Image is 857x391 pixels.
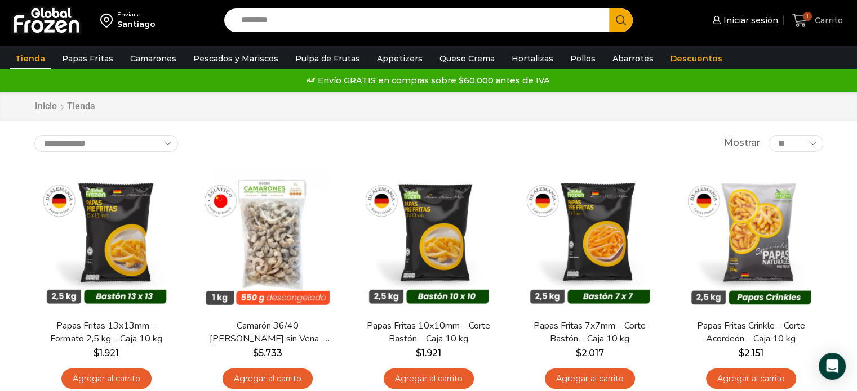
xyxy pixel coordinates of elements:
h1: Tienda [67,101,95,111]
a: Abarrotes [607,48,659,69]
div: Santiago [117,19,156,30]
a: Appetizers [371,48,428,69]
button: Search button [609,8,633,32]
a: Agregar al carrito: “Papas Fritas 7x7mm - Corte Bastón - Caja 10 kg” [545,368,635,389]
span: Carrito [812,15,843,26]
bdi: 1.921 [94,348,119,358]
bdi: 2.017 [576,348,604,358]
select: Pedido de la tienda [34,135,178,152]
a: Pescados y Mariscos [188,48,284,69]
span: 1 [803,12,812,21]
a: Papas Fritas 7x7mm – Corte Bastón – Caja 10 kg [525,320,654,345]
a: Inicio [34,100,57,113]
a: Agregar al carrito: “Papas Fritas 13x13mm - Formato 2,5 kg - Caja 10 kg” [61,368,152,389]
bdi: 1.921 [416,348,441,358]
span: $ [739,348,744,358]
a: Pulpa de Frutas [290,48,366,69]
a: Tienda [10,48,51,69]
a: 1 Carrito [789,7,846,34]
a: Queso Crema [434,48,500,69]
a: Hortalizas [506,48,559,69]
a: Agregar al carrito: “Camarón 36/40 Crudo Pelado sin Vena - Bronze - Caja 10 kg” [223,368,313,389]
span: $ [576,348,581,358]
a: Pollos [565,48,601,69]
a: Papas Fritas 10x10mm – Corte Bastón – Caja 10 kg [363,320,493,345]
span: $ [94,348,99,358]
div: Enviar a [117,11,156,19]
img: address-field-icon.svg [100,11,117,30]
a: Papas Fritas Crinkle – Corte Acordeón – Caja 10 kg [686,320,815,345]
bdi: 5.733 [253,348,282,358]
a: Camarón 36/40 [PERSON_NAME] sin Vena – Bronze – Caja 10 kg [202,320,332,345]
a: Iniciar sesión [709,9,778,32]
a: Papas Fritas 13x13mm – Formato 2,5 kg – Caja 10 kg [41,320,171,345]
nav: Breadcrumb [34,100,95,113]
a: Agregar al carrito: “Papas Fritas Crinkle - Corte Acordeón - Caja 10 kg” [706,368,796,389]
div: Open Intercom Messenger [819,353,846,380]
bdi: 2.151 [739,348,763,358]
a: Camarones [125,48,182,69]
a: Papas Fritas [56,48,119,69]
a: Agregar al carrito: “Papas Fritas 10x10mm - Corte Bastón - Caja 10 kg” [384,368,474,389]
span: $ [253,348,259,358]
span: Mostrar [724,137,760,150]
a: Descuentos [665,48,728,69]
span: $ [416,348,421,358]
span: Iniciar sesión [721,15,778,26]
